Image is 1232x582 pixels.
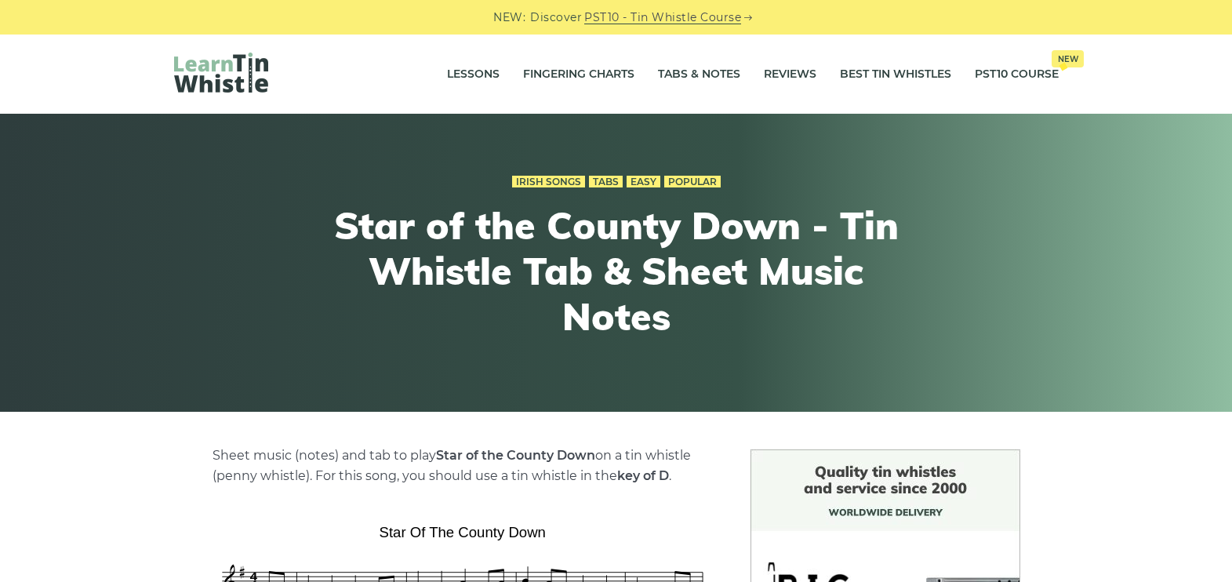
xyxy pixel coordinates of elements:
span: New [1052,50,1084,67]
a: Fingering Charts [523,55,634,94]
a: Tabs [589,176,623,188]
a: PST10 CourseNew [975,55,1059,94]
a: Lessons [447,55,500,94]
a: Tabs & Notes [658,55,740,94]
img: LearnTinWhistle.com [174,53,268,93]
p: Sheet music (notes) and tab to play on a tin whistle (penny whistle). For this song, you should u... [213,446,713,486]
h1: Star of the County Down - Tin Whistle Tab & Sheet Music Notes [328,203,905,339]
strong: key of D [617,468,669,483]
a: Easy [627,176,660,188]
a: Reviews [764,55,816,94]
strong: Star of the County Down [436,448,595,463]
a: Best Tin Whistles [840,55,951,94]
a: Irish Songs [512,176,585,188]
a: Popular [664,176,721,188]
